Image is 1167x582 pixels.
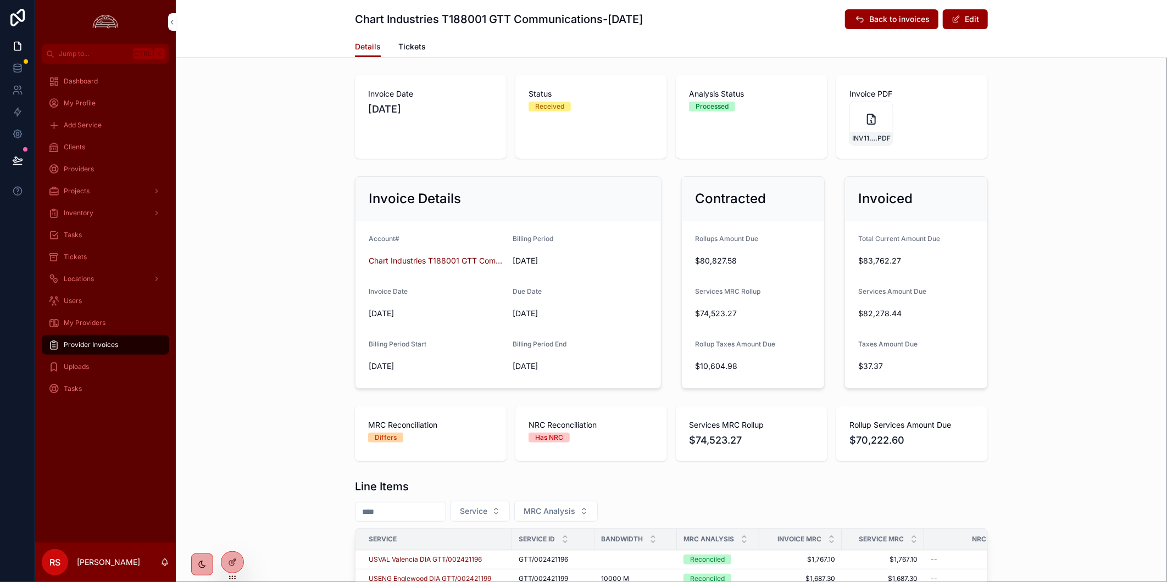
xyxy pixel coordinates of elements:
[858,361,974,372] span: $37.37
[368,419,493,430] span: MRC Reconciliation
[695,308,811,319] span: $74,523.27
[689,88,814,99] span: Analysis Status
[460,506,487,517] span: Service
[524,506,575,517] span: MRC Analysis
[519,555,568,564] span: GTT/002421196
[777,535,821,544] span: Invoice MRC
[369,340,426,348] span: Billing Period Start
[42,357,169,377] a: Uploads
[513,308,648,319] span: [DATE]
[875,134,891,143] span: .PDF
[513,340,566,348] span: Billing Period End
[42,291,169,311] a: Users
[355,479,409,494] h1: Line Items
[42,313,169,333] a: My Providers
[369,308,504,319] span: [DATE]
[695,234,758,243] span: Rollups Amount Due
[695,340,775,348] span: Rollup Taxes Amount Due
[369,255,504,266] a: Chart Industries T188001 GTT Communications
[64,121,102,130] span: Add Service
[59,49,129,58] span: Jump to...
[42,159,169,179] a: Providers
[451,501,510,522] button: Select Button
[369,555,482,564] a: USVAL Valencia DIA GTT/002421196
[64,362,89,371] span: Uploads
[64,165,94,174] span: Providers
[601,535,643,544] span: Bandwidth
[535,102,564,111] div: Received
[64,296,82,305] span: Users
[64,209,93,217] span: Inventory
[690,555,725,564] div: Reconciled
[42,44,169,64] button: Jump to...CtrlK
[369,190,461,208] h2: Invoice Details
[369,361,504,372] span: [DATE]
[64,340,118,349] span: Provider Invoices
[859,535,904,544] span: Service MRC
[849,88,975,99] span: Invoice PDF
[858,190,913,208] h2: Invoiced
[858,340,918,348] span: Taxes Amount Due
[849,419,975,430] span: Rollup Services Amount Due
[42,93,169,113] a: My Profile
[64,231,82,239] span: Tasks
[858,255,974,266] span: $83,762.27
[943,9,988,29] button: Edit
[972,535,986,544] span: NRC
[42,137,169,157] a: Clients
[695,287,760,295] span: Services MRC Rollup
[849,433,975,448] span: $70,222.60
[696,102,729,111] div: Processed
[858,308,974,319] span: $82,278.44
[369,287,408,295] span: Invoice Date
[90,13,121,31] img: App logo
[42,115,169,135] a: Add Service
[42,247,169,267] a: Tickets
[368,88,493,99] span: Invoice Date
[514,501,598,522] button: Select Button
[689,419,814,430] span: Services MRC Rollup
[513,234,553,243] span: Billing Period
[42,71,169,91] a: Dashboard
[42,225,169,245] a: Tasks
[355,37,381,58] a: Details
[513,287,542,295] span: Due Date
[852,134,875,143] span: INV11165491-C
[64,187,90,195] span: Projects
[35,64,176,413] div: scrollable content
[766,555,835,564] span: $1,767.10
[64,253,87,261] span: Tickets
[42,203,169,223] a: Inventory
[64,275,94,283] span: Locations
[355,41,381,52] span: Details
[695,190,766,208] h2: Contracted
[64,77,98,86] span: Dashboard
[369,234,399,243] span: Account#
[64,143,85,152] span: Clients
[695,361,811,372] span: $10,604.98
[355,12,643,27] h1: Chart Industries T188001 GTT Communications-[DATE]
[529,88,654,99] span: Status
[42,335,169,355] a: Provider Invoices
[77,557,140,568] p: [PERSON_NAME]
[513,255,648,266] span: [DATE]
[529,419,654,430] span: NRC Reconciliation
[869,14,930,25] span: Back to invoices
[858,287,926,295] span: Services Amount Due
[133,48,153,59] span: Ctrl
[513,361,648,372] span: [DATE]
[398,37,426,59] a: Tickets
[398,41,426,52] span: Tickets
[64,99,96,108] span: My Profile
[64,318,105,327] span: My Providers
[519,535,555,544] span: Service ID
[42,269,169,289] a: Locations
[155,49,164,58] span: K
[845,9,938,29] button: Back to invoices
[931,555,937,564] span: --
[368,102,493,117] span: [DATE]
[49,556,60,569] span: RS
[42,181,169,201] a: Projects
